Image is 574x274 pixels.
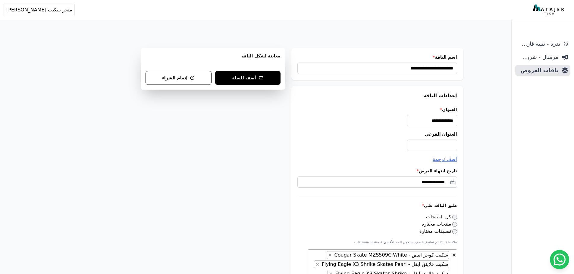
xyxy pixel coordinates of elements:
span: سكيت كوجر ابيض - Cougar Skate MZS509C White [333,252,449,258]
span: × [452,252,456,258]
li: سكيت كوجر ابيض - Cougar Skate MZS509C White [327,251,449,259]
label: منتجات مختارة [422,221,457,227]
input: تصنيفات مختارة [452,229,457,234]
button: Remove item [327,251,333,259]
p: ملاحظة: إذا تم تطبيق خصم، سيكون الحد الأقصى ٨ منتجات/تصنيفات [297,240,457,245]
label: العنوان الفرعي [297,131,457,137]
button: متجر سكيت [PERSON_NAME] [4,4,75,16]
span: × [315,261,319,267]
span: متجر سكيت [PERSON_NAME] [6,6,72,14]
h3: إعدادات الباقة [297,92,457,99]
label: تاريخ انتهاء العرض [297,168,457,174]
label: طبق الباقة على [297,202,457,208]
span: سكيت فلاينق ايقل - Flying Eagle X3 Shrike Skates Pearl [320,261,449,267]
input: كل المنتجات [452,215,457,220]
button: Remove item [314,261,321,268]
span: باقات العروض [518,66,558,75]
span: مرسال - شريط دعاية [518,53,558,61]
span: ندرة - تنبية قارب علي النفاذ [518,40,560,48]
img: MatajerTech Logo [533,5,566,15]
label: تصنيفات مختارة [419,228,457,234]
button: أضف للسلة [215,71,281,85]
span: أضف ترجمة [433,156,457,162]
label: كل المنتجات [426,214,457,220]
label: العنوان [297,106,457,112]
span: × [328,252,332,258]
button: أضف ترجمة [433,156,457,163]
label: اسم الباقة [297,54,457,60]
input: منتجات مختارة [452,222,457,227]
button: إتمام الشراء [146,71,212,85]
h3: معاينة لشكل الباقه [146,53,281,66]
button: قم بإزالة كل العناصر [452,251,456,257]
li: سكيت فلاينق ايقل - Flying Eagle X3 Shrike Skates Pearl [314,260,449,268]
